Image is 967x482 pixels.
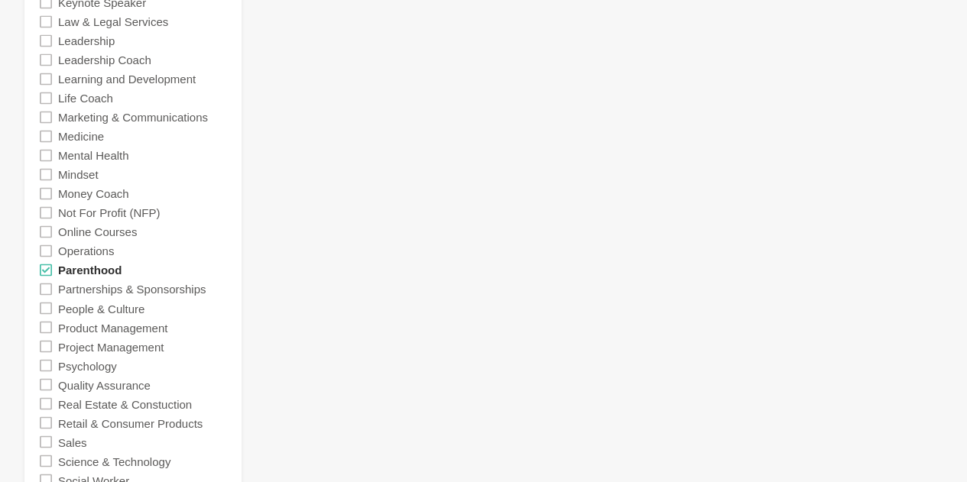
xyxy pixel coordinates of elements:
label: Partnerships & Sponsorships [58,279,206,298]
label: Not For Profit (NFP) [58,202,160,222]
label: Real Estate & Constuction [58,393,192,412]
label: Mindset [58,164,99,183]
label: Medicine [58,126,104,145]
label: Parenthood [58,260,122,279]
label: Science & Technology [58,451,170,470]
label: People & Culture [58,298,144,317]
label: Quality Assurance [58,374,151,393]
label: Online Courses [58,222,137,241]
label: Learning and Development [58,69,196,88]
label: Law & Legal Services [58,11,168,31]
label: Project Management [58,336,164,355]
label: Marketing & Communications [58,107,208,126]
label: Life Coach [58,88,113,107]
label: Sales [58,432,87,451]
label: Leadership [58,31,115,50]
label: Mental Health [58,145,129,164]
label: Leadership Coach [58,50,151,69]
label: Operations [58,241,114,260]
label: Money Coach [58,183,129,202]
label: Product Management [58,317,167,336]
label: Retail & Consumer Products [58,412,203,432]
label: Psychology [58,355,117,374]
